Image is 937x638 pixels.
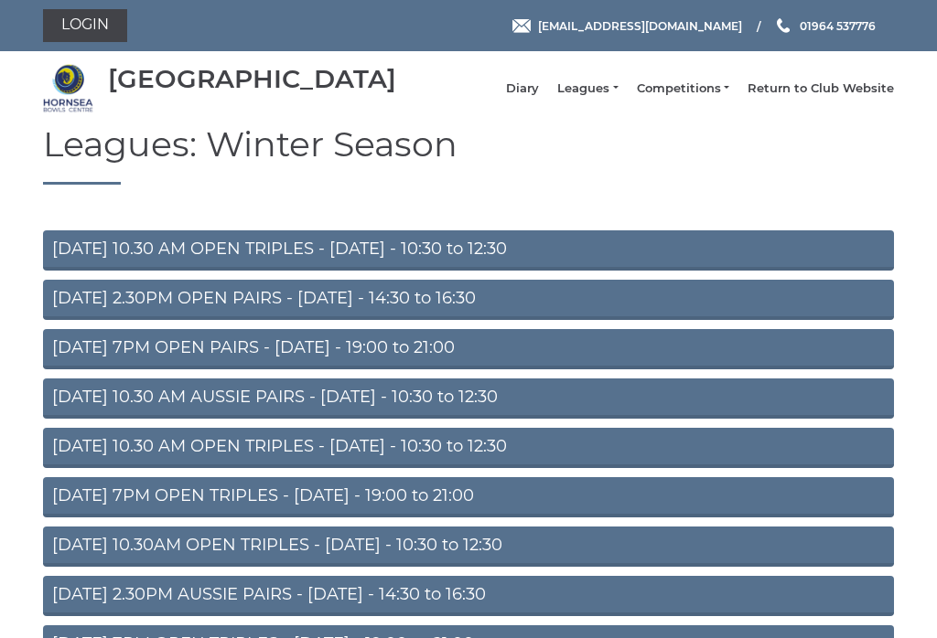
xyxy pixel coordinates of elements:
[748,80,894,97] a: Return to Club Website
[512,19,531,33] img: Email
[557,80,618,97] a: Leagues
[538,18,742,32] span: [EMAIL_ADDRESS][DOMAIN_NAME]
[43,63,93,113] img: Hornsea Bowls Centre
[43,329,894,369] a: [DATE] 7PM OPEN PAIRS - [DATE] - 19:00 to 21:00
[800,18,876,32] span: 01964 537776
[774,17,876,35] a: Phone us 01964 537776
[43,576,894,616] a: [DATE] 2.30PM AUSSIE PAIRS - [DATE] - 14:30 to 16:30
[43,428,894,468] a: [DATE] 10.30 AM OPEN TRIPLES - [DATE] - 10:30 to 12:30
[43,477,894,517] a: [DATE] 7PM OPEN TRIPLES - [DATE] - 19:00 to 21:00
[43,280,894,320] a: [DATE] 2.30PM OPEN PAIRS - [DATE] - 14:30 to 16:30
[43,378,894,419] a: [DATE] 10.30 AM AUSSIE PAIRS - [DATE] - 10:30 to 12:30
[777,18,790,33] img: Phone us
[506,80,539,97] a: Diary
[43,125,894,185] h1: Leagues: Winter Season
[43,230,894,271] a: [DATE] 10.30 AM OPEN TRIPLES - [DATE] - 10:30 to 12:30
[43,526,894,567] a: [DATE] 10.30AM OPEN TRIPLES - [DATE] - 10:30 to 12:30
[108,65,396,93] div: [GEOGRAPHIC_DATA]
[637,80,729,97] a: Competitions
[43,9,127,42] a: Login
[512,17,742,35] a: Email [EMAIL_ADDRESS][DOMAIN_NAME]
